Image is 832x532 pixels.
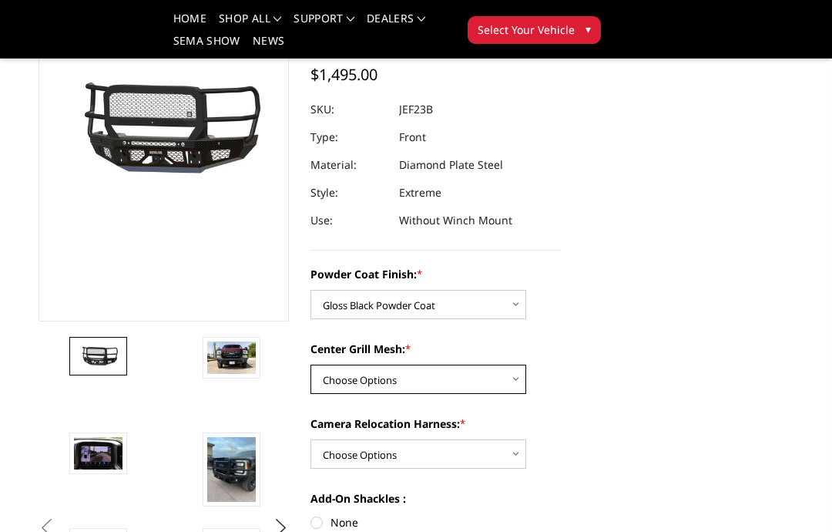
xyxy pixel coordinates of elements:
[399,123,426,151] dd: Front
[310,123,387,151] dt: Type:
[310,266,561,282] label: Powder Coat Finish:
[219,13,281,35] a: shop all
[74,345,122,367] img: 2023-2026 Ford F250-350 - FT Series - Extreme Front Bumper
[173,35,240,58] a: SEMA Show
[399,179,441,207] dd: Extreme
[310,96,387,123] dt: SKU:
[207,437,256,502] img: 2023-2026 Ford F250-350 - FT Series - Extreme Front Bumper
[399,207,512,234] dd: Without Winch Mount
[399,96,433,123] dd: JEF23B
[399,151,503,179] dd: Diamond Plate Steel
[310,207,387,234] dt: Use:
[468,16,601,44] button: Select Your Vehicle
[478,22,575,38] span: Select Your Vehicle
[294,13,354,35] a: Support
[310,416,561,432] label: Camera Relocation Harness:
[310,490,561,507] label: Add-On Shackles :
[173,13,206,35] a: Home
[310,179,387,207] dt: Style:
[585,21,591,37] span: ▾
[310,514,561,530] label: None
[253,35,284,58] a: News
[310,64,377,85] span: $1,495.00
[74,437,122,470] img: Clear View Camera: Relocate your front camera and keep the functionality completely.
[310,151,387,179] dt: Material:
[310,341,561,357] label: Center Grill Mesh:
[367,13,425,35] a: Dealers
[207,342,256,374] img: 2023-2026 Ford F250-350 - FT Series - Extreme Front Bumper
[755,458,832,532] iframe: Chat Widget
